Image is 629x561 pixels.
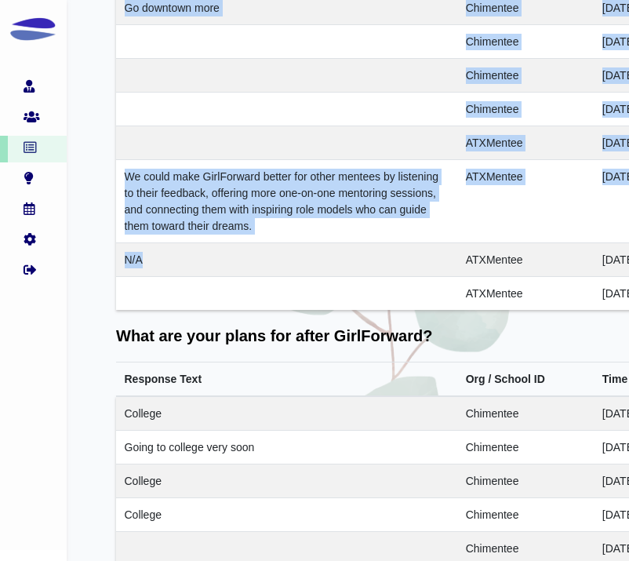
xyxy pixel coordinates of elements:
[457,277,594,311] td: ATXMentee
[116,160,457,243] td: We could make GirlForward better for other mentees by listening to their feedback, offering more ...
[116,464,457,498] td: College
[8,5,59,56] img: main_logo.svg
[1,172,59,188] a: education
[457,431,594,464] td: Chimentee
[457,160,594,243] td: ATXMentee
[116,362,457,397] th: Response Text
[116,327,432,344] span: What are your plans for after GirlForward?
[116,498,457,532] td: College
[457,243,594,277] td: ATXMentee
[457,59,594,93] td: Chimentee
[116,431,457,464] td: Going to college very soon
[457,464,594,498] td: Chimentee
[457,25,594,59] td: Chimentee
[116,243,457,277] td: N/A
[116,396,457,431] td: College
[457,362,594,397] th: Org / School ID
[457,396,594,431] td: Chimentee
[457,126,594,160] td: ATXMentee
[457,93,594,126] td: Chimentee
[457,498,594,532] td: Chimentee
